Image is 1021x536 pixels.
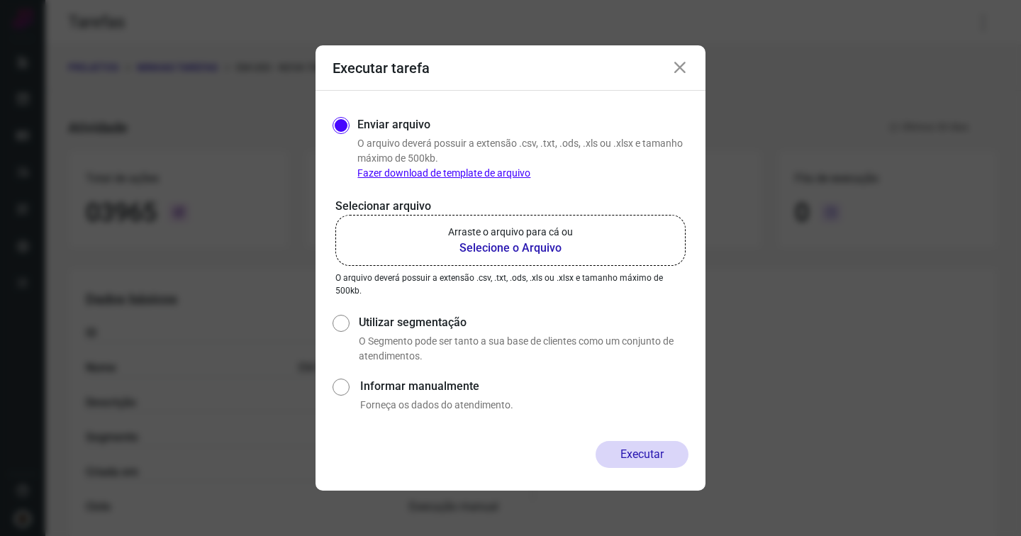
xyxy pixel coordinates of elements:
[335,272,686,297] p: O arquivo deverá possuir a extensão .csv, .txt, .ods, .xls ou .xlsx e tamanho máximo de 500kb.
[448,240,573,257] b: Selecione o Arquivo
[359,334,688,364] p: O Segmento pode ser tanto a sua base de clientes como um conjunto de atendimentos.
[357,116,430,133] label: Enviar arquivo
[335,198,686,215] p: Selecionar arquivo
[359,314,688,331] label: Utilizar segmentação
[360,378,688,395] label: Informar manualmente
[357,167,530,179] a: Fazer download de template de arquivo
[357,136,688,181] p: O arquivo deverá possuir a extensão .csv, .txt, .ods, .xls ou .xlsx e tamanho máximo de 500kb.
[596,441,688,468] button: Executar
[448,225,573,240] p: Arraste o arquivo para cá ou
[360,398,688,413] p: Forneça os dados do atendimento.
[333,60,430,77] h3: Executar tarefa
